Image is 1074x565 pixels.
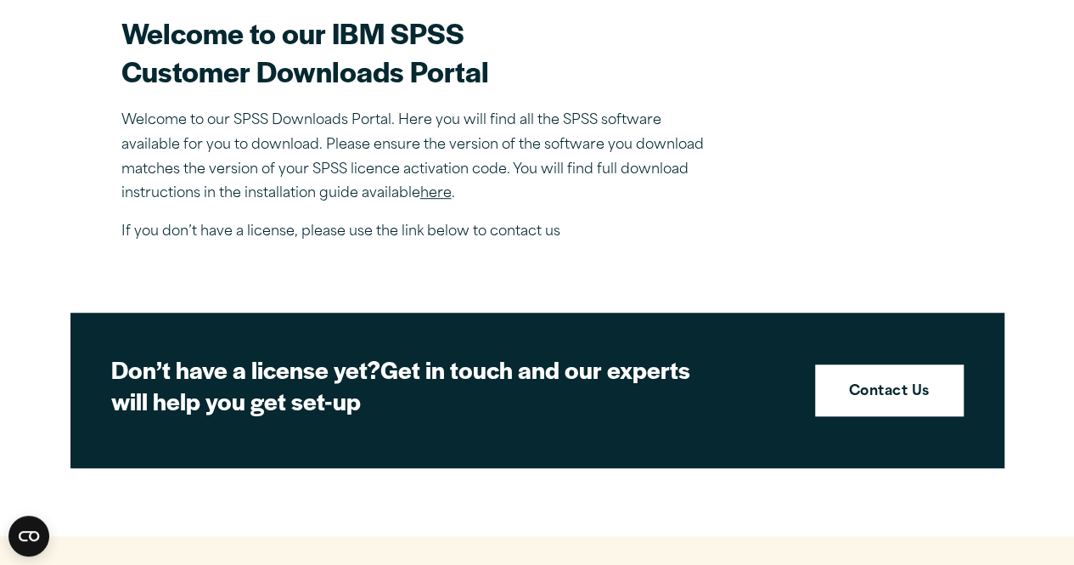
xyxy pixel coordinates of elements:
h2: Get in touch and our experts will help you get set-up [111,353,706,417]
p: Welcome to our SPSS Downloads Portal. Here you will find all the SPSS software available for you ... [121,109,716,206]
p: If you don’t have a license, please use the link below to contact us [121,220,716,245]
a: here [420,187,452,201]
a: Contact Us [815,364,964,417]
h2: Welcome to our IBM SPSS Customer Downloads Portal [121,14,716,90]
button: Open CMP widget [8,516,49,557]
strong: Contact Us [849,381,930,404]
strong: Don’t have a license yet? [111,352,380,386]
